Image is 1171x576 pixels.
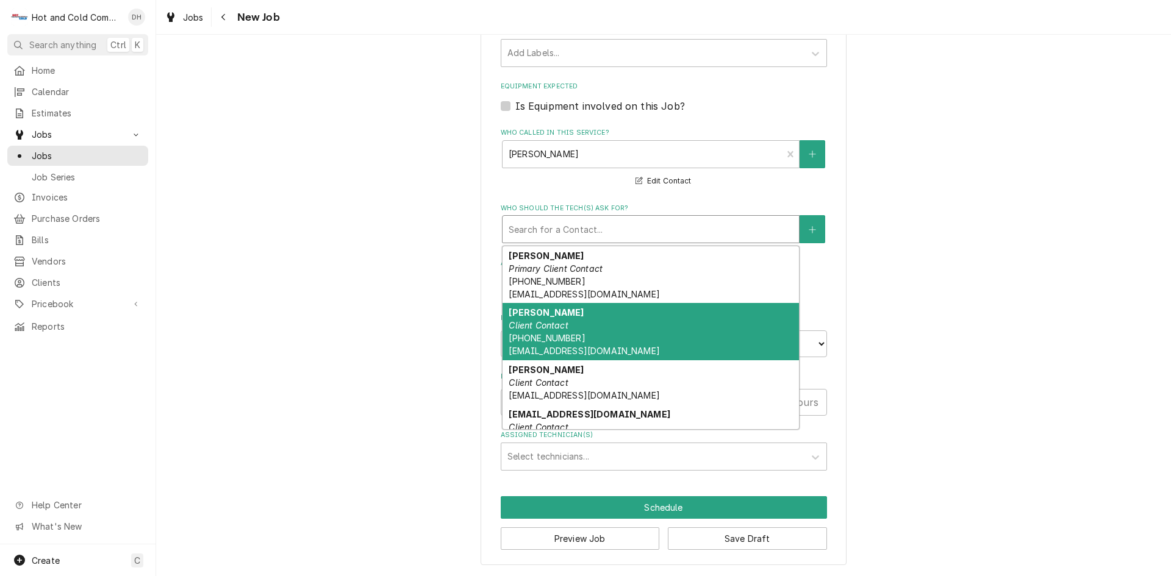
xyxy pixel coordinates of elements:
[32,64,142,77] span: Home
[501,330,659,357] input: Date
[32,255,142,268] span: Vendors
[32,107,142,119] span: Estimates
[32,11,121,24] div: Hot and Cold Commercial Kitchens, Inc.
[7,208,148,229] a: Purchase Orders
[668,527,827,550] button: Save Draft
[501,128,827,138] label: Who called in this service?
[135,38,140,51] span: K
[515,99,685,113] label: Is Equipment involved on this Job?
[32,212,142,225] span: Purchase Orders
[7,34,148,55] button: Search anythingCtrlK
[501,204,827,243] div: Who should the tech(s) ask for?
[509,422,568,432] em: Client Contact
[501,258,827,299] div: Attachments
[7,146,148,166] a: Jobs
[110,38,126,51] span: Ctrl
[800,215,825,243] button: Create New Contact
[32,297,124,310] span: Pricebook
[128,9,145,26] div: Daryl Harris's Avatar
[509,307,584,318] strong: [PERSON_NAME]
[7,251,148,271] a: Vendors
[7,103,148,123] a: Estimates
[501,204,827,213] label: Who should the tech(s) ask for?
[7,187,148,207] a: Invoices
[509,276,659,299] span: [PHONE_NUMBER] [EMAIL_ADDRESS][DOMAIN_NAME]
[32,520,141,533] span: What's New
[509,333,659,356] span: [PHONE_NUMBER] [EMAIL_ADDRESS][DOMAIN_NAME]
[32,171,142,183] span: Job Series
[183,11,204,24] span: Jobs
[501,313,827,323] label: Estimated Arrival Time
[32,128,124,141] span: Jobs
[7,230,148,250] a: Bills
[234,9,280,26] span: New Job
[501,496,827,519] button: Schedule
[7,294,148,314] a: Go to Pricebook
[32,499,141,511] span: Help Center
[501,372,827,415] div: Estimated Job Duration
[32,276,142,289] span: Clients
[7,272,148,293] a: Clients
[7,124,148,144] a: Go to Jobs
[509,364,584,375] strong: [PERSON_NAME]
[501,27,827,66] div: Labels
[509,377,568,388] em: Client Contact
[214,7,234,27] button: Navigate back
[7,167,148,187] a: Job Series
[32,191,142,204] span: Invoices
[501,496,827,550] div: Button Group
[32,149,142,162] span: Jobs
[501,430,827,440] label: Assigned Technician(s)
[11,9,28,26] div: Hot and Cold Commercial Kitchens, Inc.'s Avatar
[7,495,148,515] a: Go to Help Center
[783,389,827,416] div: hours
[509,390,659,400] span: [EMAIL_ADDRESS][DOMAIN_NAME]
[501,82,827,113] div: Equipment Expected
[509,251,584,261] strong: [PERSON_NAME]
[800,140,825,168] button: Create New Contact
[809,226,816,234] svg: Create New Contact
[128,9,145,26] div: DH
[7,516,148,536] a: Go to What's New
[11,9,28,26] div: H
[7,82,148,102] a: Calendar
[501,430,827,470] div: Assigned Technician(s)
[7,316,148,336] a: Reports
[32,555,60,566] span: Create
[634,174,693,189] button: Edit Contact
[501,496,827,519] div: Button Group Row
[509,409,670,419] strong: [EMAIL_ADDRESS][DOMAIN_NAME]
[509,320,568,330] em: Client Contact
[501,128,827,188] div: Who called in this service?
[501,258,827,268] label: Attachments
[134,554,140,567] span: C
[501,82,827,91] label: Equipment Expected
[32,233,142,246] span: Bills
[501,519,827,550] div: Button Group Row
[509,263,603,274] em: Primary Client Contact
[32,320,142,333] span: Reports
[501,527,660,550] button: Preview Job
[501,372,827,382] label: Estimated Job Duration
[160,7,209,27] a: Jobs
[809,150,816,158] svg: Create New Contact
[501,313,827,357] div: Estimated Arrival Time
[29,38,96,51] span: Search anything
[7,60,148,80] a: Home
[32,85,142,98] span: Calendar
